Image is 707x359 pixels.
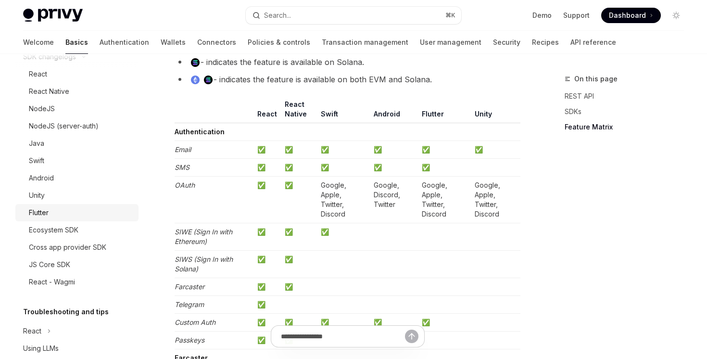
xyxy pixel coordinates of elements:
a: Transaction management [322,31,408,54]
td: ✅ [253,278,281,295]
td: ✅ [317,313,370,331]
a: Basics [65,31,88,54]
td: ✅ [370,313,418,331]
td: ✅ [253,176,281,223]
strong: Authentication [175,128,225,136]
td: ✅ [317,223,370,250]
td: ✅ [317,158,370,176]
a: NodeJS [15,100,139,117]
a: Flutter [15,204,139,221]
em: Custom Auth [175,318,215,326]
a: JS Core SDK [15,256,139,273]
td: ✅ [317,141,370,158]
div: Using LLMs [23,343,59,354]
a: Connectors [197,31,236,54]
a: Welcome [23,31,54,54]
img: light logo [23,9,83,22]
td: ✅ [253,141,281,158]
th: React [253,100,281,123]
td: ✅ [253,158,281,176]
h5: Troubleshooting and tips [23,306,109,318]
td: ✅ [418,141,471,158]
td: ✅ [471,141,520,158]
div: Unity [29,190,45,201]
li: - indicates the feature is available on both EVM and Solana. [175,73,520,86]
em: SIWE (Sign In with Ethereum) [175,228,232,245]
td: ✅ [253,250,281,278]
div: Java [29,138,44,149]
td: ✅ [281,223,316,250]
td: ✅ [418,313,471,331]
em: SIWS (Sign In with Solana) [175,255,233,273]
a: Android [15,169,139,187]
td: ✅ [253,295,281,313]
div: React [29,68,47,80]
div: Flutter [29,207,49,218]
em: Email [175,145,191,154]
td: ✅ [281,141,316,158]
th: React Native [281,100,316,123]
th: Android [370,100,418,123]
td: Google, Apple, Twitter, Discord [418,176,471,223]
a: Support [563,11,590,20]
li: - indicates the feature is available on Solana. [175,55,520,69]
img: ethereum.png [191,76,200,84]
div: React - Wagmi [29,276,75,288]
td: Google, Discord, Twitter [370,176,418,223]
span: On this page [574,73,618,85]
span: Dashboard [609,11,646,20]
td: ✅ [281,313,316,331]
a: Java [15,135,139,152]
td: ✅ [418,158,471,176]
button: Search...⌘K [246,7,461,24]
div: NodeJS (server-auth) [29,120,99,132]
div: Search... [264,10,291,21]
a: Ecosystem SDK [15,221,139,239]
a: Swift [15,152,139,169]
img: solana.png [204,76,213,84]
em: OAuth [175,181,195,189]
div: JS Core SDK [29,259,70,270]
img: solana.png [191,58,200,67]
td: ✅ [281,278,316,295]
a: API reference [570,31,616,54]
a: Wallets [161,31,186,54]
th: Swift [317,100,370,123]
div: Ecosystem SDK [29,224,78,236]
button: Send message [405,330,418,343]
em: Farcaster [175,282,204,291]
td: Google, Apple, Twitter, Discord [471,176,520,223]
button: Toggle dark mode [669,8,684,23]
a: Policies & controls [248,31,310,54]
div: Android [29,172,54,184]
div: React [23,325,41,337]
td: ✅ [281,176,316,223]
a: Cross app provider SDK [15,239,139,256]
a: User management [420,31,481,54]
em: Telegram [175,300,204,308]
td: ✅ [370,158,418,176]
a: React Native [15,83,139,100]
a: Dashboard [601,8,661,23]
a: NodeJS (server-auth) [15,117,139,135]
a: React - Wagmi [15,273,139,291]
a: Authentication [100,31,149,54]
a: Demo [532,11,552,20]
td: ✅ [370,141,418,158]
td: ✅ [281,158,316,176]
a: SDKs [565,104,692,119]
div: Cross app provider SDK [29,242,106,253]
span: ⌘ K [445,12,455,19]
a: Security [493,31,520,54]
a: Using LLMs [15,340,139,357]
div: React Native [29,86,69,97]
th: Flutter [418,100,471,123]
td: ✅ [253,223,281,250]
td: Google, Apple, Twitter, Discord [317,176,370,223]
a: REST API [565,89,692,104]
a: React [15,65,139,83]
div: Swift [29,155,44,167]
th: Unity [471,100,520,123]
a: Unity [15,187,139,204]
em: SMS [175,163,189,171]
